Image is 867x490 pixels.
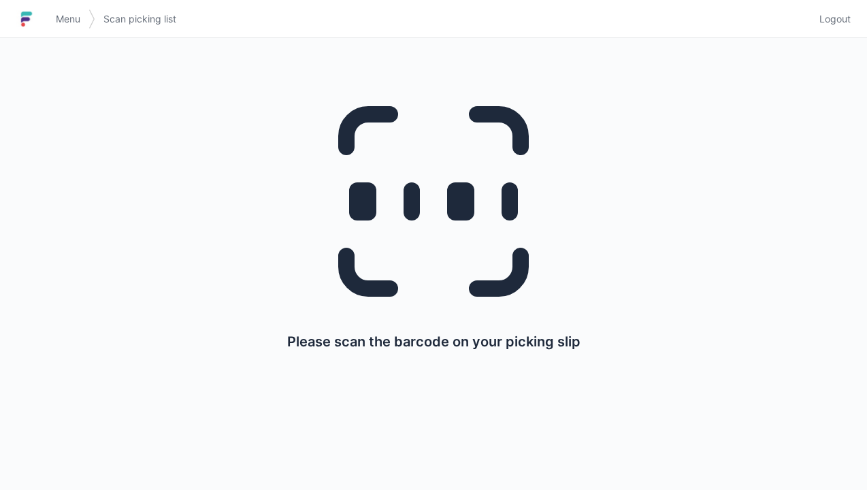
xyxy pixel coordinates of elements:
a: Menu [48,7,88,31]
img: svg> [88,3,95,35]
span: Menu [56,12,80,26]
a: Scan picking list [95,7,184,31]
p: Please scan the barcode on your picking slip [287,332,580,351]
img: logo-small.jpg [16,8,37,30]
span: Scan picking list [103,12,176,26]
span: Logout [819,12,851,26]
a: Logout [811,7,851,31]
